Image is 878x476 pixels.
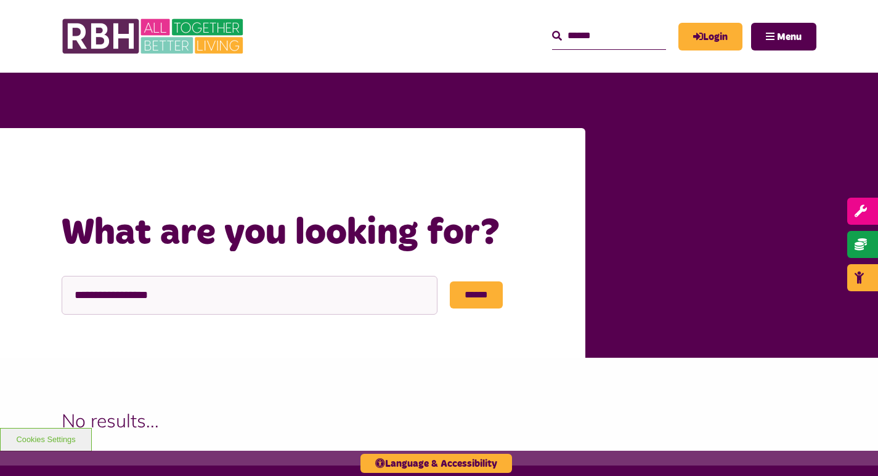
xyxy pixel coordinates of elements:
[823,421,878,476] iframe: Netcall Web Assistant for live chat
[62,407,816,435] p: No results...
[360,454,512,473] button: Language & Accessibility
[678,23,742,50] a: MyRBH
[751,23,816,50] button: Navigation
[62,209,561,257] h1: What are you looking for?
[132,163,163,177] a: Home
[777,32,802,42] span: Menu
[179,163,319,177] a: What are you looking for?
[62,12,246,60] img: RBH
